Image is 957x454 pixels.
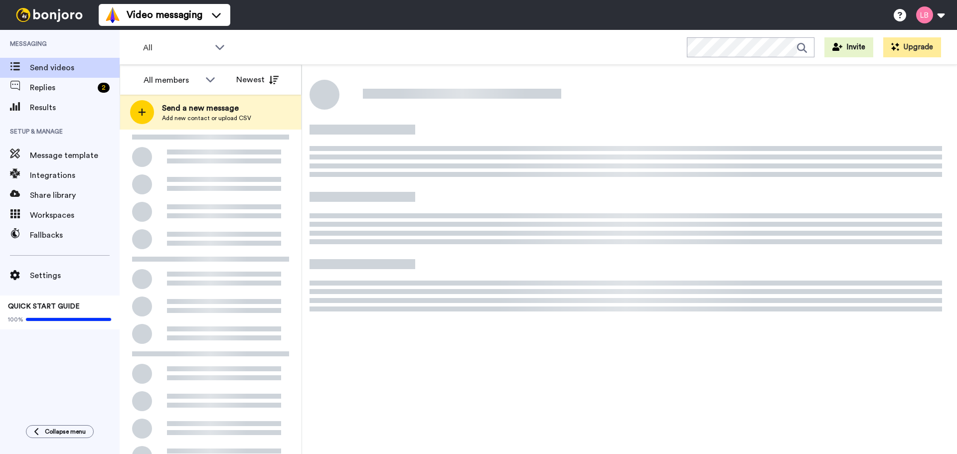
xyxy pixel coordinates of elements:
span: Workspaces [30,209,120,221]
img: vm-color.svg [105,7,121,23]
span: Replies [30,82,94,94]
span: Integrations [30,169,120,181]
span: Video messaging [127,8,202,22]
button: Collapse menu [26,425,94,438]
span: Results [30,102,120,114]
span: Add new contact or upload CSV [162,114,251,122]
span: Message template [30,150,120,161]
img: bj-logo-header-white.svg [12,8,87,22]
div: All members [144,74,200,86]
span: Share library [30,189,120,201]
span: All [143,42,210,54]
span: Send a new message [162,102,251,114]
button: Upgrade [883,37,941,57]
div: 2 [98,83,110,93]
span: Fallbacks [30,229,120,241]
button: Newest [229,70,286,90]
span: Collapse menu [45,428,86,436]
span: 100% [8,315,23,323]
button: Invite [824,37,873,57]
span: QUICK START GUIDE [8,303,80,310]
span: Settings [30,270,120,282]
span: Send videos [30,62,120,74]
